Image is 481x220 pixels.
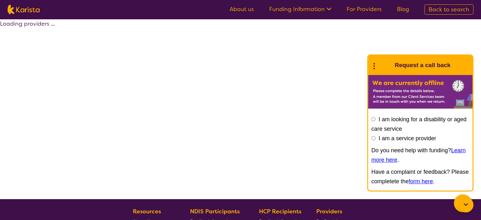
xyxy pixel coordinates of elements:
[371,146,469,165] p: Do you need help with funding? .
[133,208,161,215] b: Resources
[409,178,433,185] a: form here
[454,194,472,212] button: Channel Menu
[379,135,436,141] label: I am a service provider
[395,60,450,70] h1: Request a call back
[190,208,240,215] b: NDIS Participants
[397,5,409,13] a: Blog
[378,59,391,72] img: Karista
[8,5,40,14] img: Karista logo
[368,75,472,109] img: Karista offline chat form to request call back
[347,5,382,13] a: For Providers
[371,116,466,132] label: I am looking for a disability or aged care service
[259,208,301,215] b: HCP Recipients
[316,208,342,215] b: Providers
[429,6,469,13] span: Back to search
[269,5,331,13] a: Funding Information
[371,167,469,186] p: Have a complaint or feedback? Please completete the .
[230,5,254,13] a: About us
[424,4,473,15] a: Back to search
